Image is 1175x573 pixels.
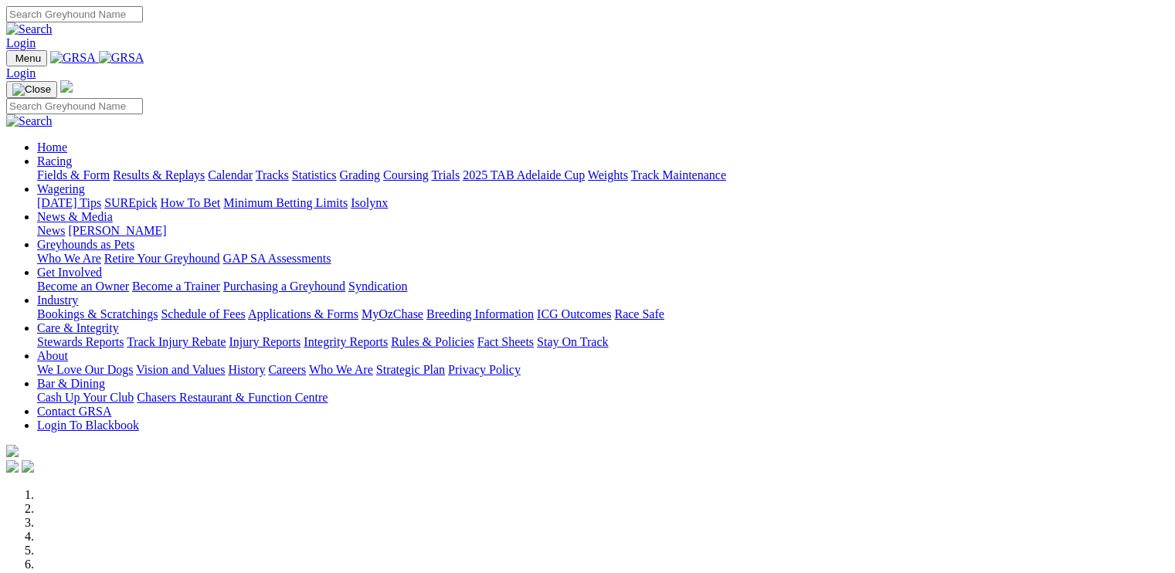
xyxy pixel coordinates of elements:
[37,168,1169,182] div: Racing
[426,307,534,320] a: Breeding Information
[391,335,474,348] a: Rules & Policies
[351,196,388,209] a: Isolynx
[37,210,113,223] a: News & Media
[37,252,1169,266] div: Greyhounds as Pets
[113,168,205,181] a: Results & Replays
[6,50,47,66] button: Toggle navigation
[37,391,1169,405] div: Bar & Dining
[37,307,1169,321] div: Industry
[12,83,51,96] img: Close
[68,224,166,237] a: [PERSON_NAME]
[37,196,1169,210] div: Wagering
[223,196,348,209] a: Minimum Betting Limits
[37,363,1169,377] div: About
[348,280,407,293] a: Syndication
[37,391,134,404] a: Cash Up Your Club
[229,335,301,348] a: Injury Reports
[256,168,289,181] a: Tracks
[292,168,337,181] a: Statistics
[223,280,345,293] a: Purchasing a Greyhound
[50,51,96,65] img: GRSA
[37,405,111,418] a: Contact GRSA
[448,363,521,376] a: Privacy Policy
[6,36,36,49] a: Login
[537,335,608,348] a: Stay On Track
[22,460,34,473] img: twitter.svg
[340,168,380,181] a: Grading
[6,66,36,80] a: Login
[6,114,53,128] img: Search
[431,168,460,181] a: Trials
[477,335,534,348] a: Fact Sheets
[37,154,72,168] a: Racing
[37,419,139,432] a: Login To Blackbook
[37,280,129,293] a: Become an Owner
[104,252,220,265] a: Retire Your Greyhound
[37,224,65,237] a: News
[268,363,306,376] a: Careers
[228,363,265,376] a: History
[304,335,388,348] a: Integrity Reports
[37,377,105,390] a: Bar & Dining
[37,141,67,154] a: Home
[37,335,1169,349] div: Care & Integrity
[37,168,110,181] a: Fields & Form
[99,51,144,65] img: GRSA
[6,460,19,473] img: facebook.svg
[104,196,157,209] a: SUREpick
[6,98,143,114] input: Search
[631,168,726,181] a: Track Maintenance
[6,445,19,457] img: logo-grsa-white.png
[37,335,124,348] a: Stewards Reports
[132,280,220,293] a: Become a Trainer
[37,349,68,362] a: About
[60,80,73,93] img: logo-grsa-white.png
[223,252,331,265] a: GAP SA Assessments
[127,335,226,348] a: Track Injury Rebate
[37,238,134,251] a: Greyhounds as Pets
[463,168,585,181] a: 2025 TAB Adelaide Cup
[37,307,158,320] a: Bookings & Scratchings
[537,307,611,320] a: ICG Outcomes
[6,6,143,22] input: Search
[137,391,328,404] a: Chasers Restaurant & Function Centre
[614,307,664,320] a: Race Safe
[362,307,423,320] a: MyOzChase
[37,280,1169,293] div: Get Involved
[37,196,101,209] a: [DATE] Tips
[309,363,373,376] a: Who We Are
[248,307,358,320] a: Applications & Forms
[588,168,628,181] a: Weights
[37,182,85,195] a: Wagering
[37,293,78,307] a: Industry
[37,224,1169,238] div: News & Media
[37,266,102,279] a: Get Involved
[6,22,53,36] img: Search
[37,363,133,376] a: We Love Our Dogs
[208,168,253,181] a: Calendar
[161,307,245,320] a: Schedule of Fees
[161,196,221,209] a: How To Bet
[6,81,57,98] button: Toggle navigation
[136,363,225,376] a: Vision and Values
[37,321,119,334] a: Care & Integrity
[15,53,41,64] span: Menu
[376,363,445,376] a: Strategic Plan
[383,168,429,181] a: Coursing
[37,252,101,265] a: Who We Are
